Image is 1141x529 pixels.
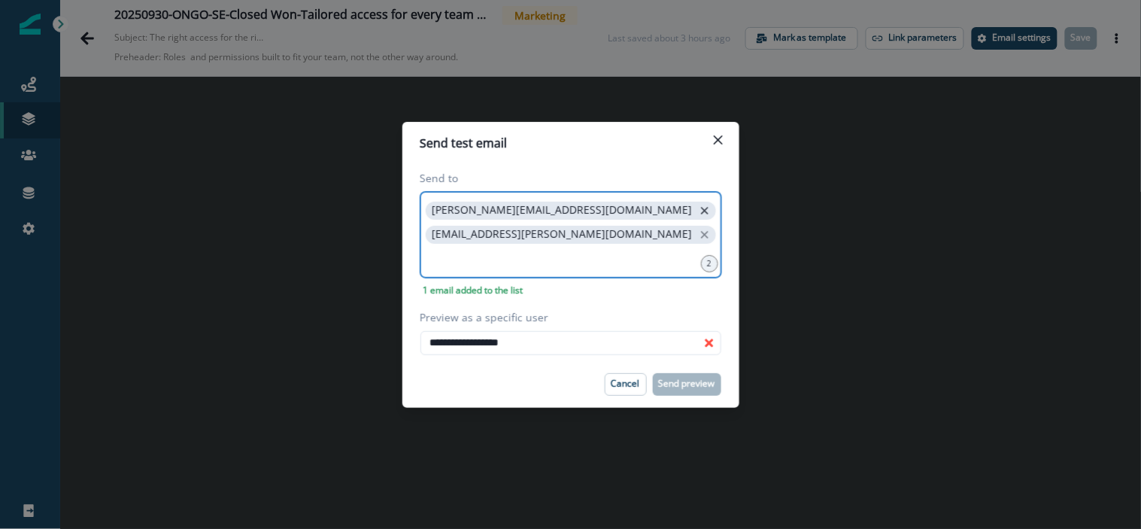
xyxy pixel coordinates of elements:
[432,204,693,217] p: [PERSON_NAME][EMAIL_ADDRESS][DOMAIN_NAME]
[420,170,712,186] label: Send to
[420,309,712,325] label: Preview as a specific user
[420,284,526,297] p: 1 email added to the list
[697,203,712,218] button: close
[701,255,718,272] div: 2
[697,227,712,242] button: close
[611,379,640,389] p: Cancel
[653,373,721,396] button: Send preview
[420,134,508,152] p: Send test email
[605,373,647,396] button: Cancel
[659,379,715,389] p: Send preview
[432,228,693,241] p: [EMAIL_ADDRESS][PERSON_NAME][DOMAIN_NAME]
[706,128,730,152] button: Close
